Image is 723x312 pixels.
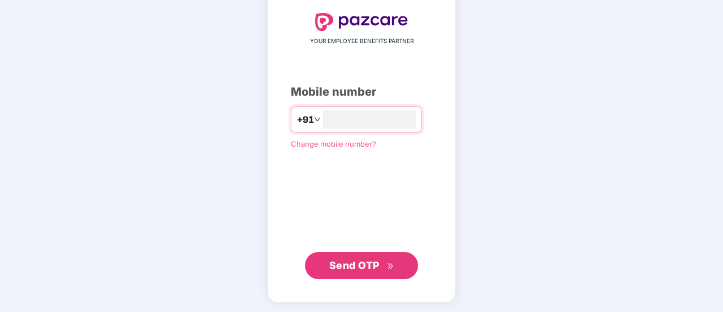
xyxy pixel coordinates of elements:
[291,83,432,101] div: Mobile number
[297,113,314,127] span: +91
[314,116,321,123] span: down
[291,139,376,148] a: Change mobile number?
[315,13,408,31] img: logo
[329,259,380,271] span: Send OTP
[310,37,414,46] span: YOUR EMPLOYEE BENEFITS PARTNER
[387,263,394,270] span: double-right
[305,252,418,279] button: Send OTPdouble-right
